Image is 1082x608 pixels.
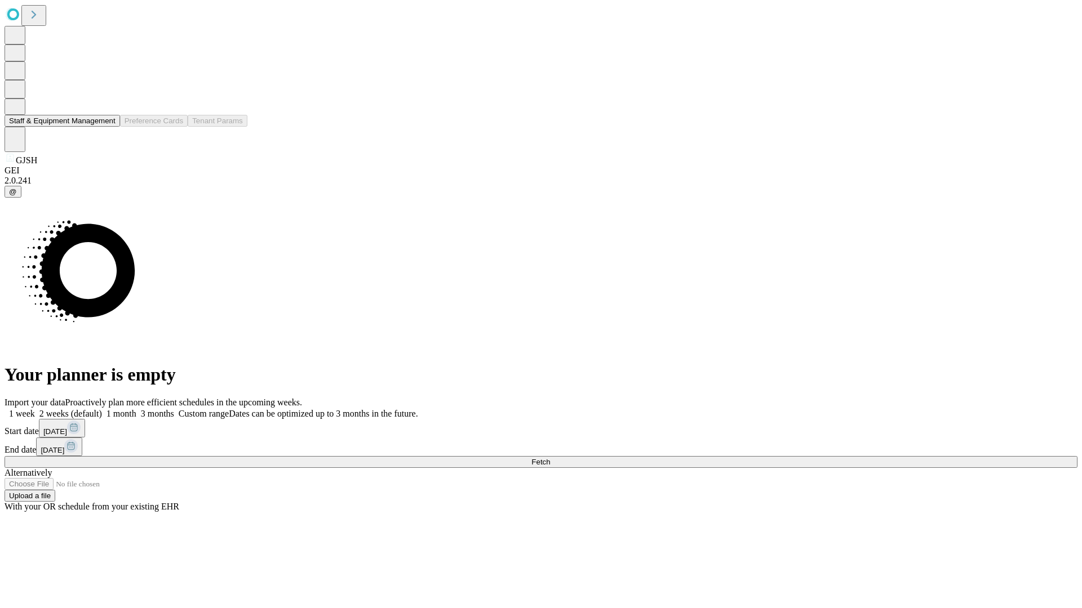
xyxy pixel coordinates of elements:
div: GEI [5,166,1077,176]
span: 2 weeks (default) [39,409,102,418]
button: @ [5,186,21,198]
span: Dates can be optimized up to 3 months in the future. [229,409,418,418]
span: Fetch [531,458,550,466]
button: Staff & Equipment Management [5,115,120,127]
span: [DATE] [43,427,67,436]
span: Import your data [5,397,65,407]
span: 1 month [107,409,136,418]
span: Alternatively [5,468,52,477]
span: Custom range [179,409,229,418]
span: 1 week [9,409,35,418]
button: Upload a file [5,490,55,502]
span: [DATE] [41,446,64,454]
button: [DATE] [39,419,85,437]
span: Proactively plan more efficient schedules in the upcoming weeks. [65,397,302,407]
button: Fetch [5,456,1077,468]
div: 2.0.241 [5,176,1077,186]
button: Preference Cards [120,115,188,127]
span: 3 months [141,409,174,418]
button: Tenant Params [188,115,247,127]
button: [DATE] [36,437,82,456]
span: With your OR schedule from your existing EHR [5,502,179,511]
div: End date [5,437,1077,456]
span: @ [9,187,17,196]
h1: Your planner is empty [5,364,1077,385]
span: GJSH [16,155,37,165]
div: Start date [5,419,1077,437]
